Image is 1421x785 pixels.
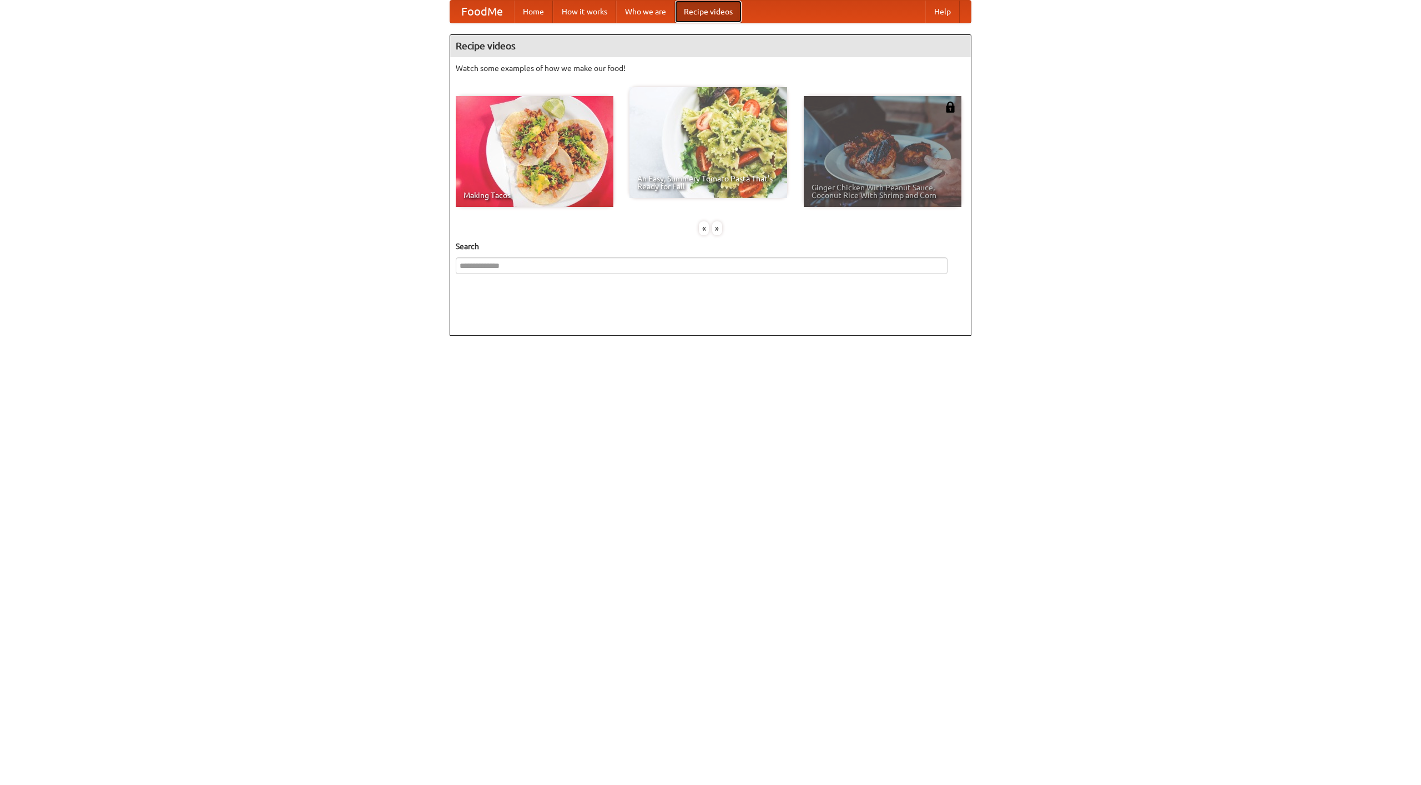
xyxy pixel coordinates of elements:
img: 483408.png [945,102,956,113]
p: Watch some examples of how we make our food! [456,63,965,74]
a: An Easy, Summery Tomato Pasta That's Ready for Fall [629,87,787,198]
div: » [712,221,722,235]
a: Recipe videos [675,1,742,23]
span: Making Tacos [463,191,606,199]
a: How it works [553,1,616,23]
h4: Recipe videos [450,35,971,57]
h5: Search [456,241,965,252]
div: « [699,221,709,235]
a: Help [925,1,960,23]
a: Making Tacos [456,96,613,207]
a: FoodMe [450,1,514,23]
span: An Easy, Summery Tomato Pasta That's Ready for Fall [637,175,779,190]
a: Home [514,1,553,23]
a: Who we are [616,1,675,23]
